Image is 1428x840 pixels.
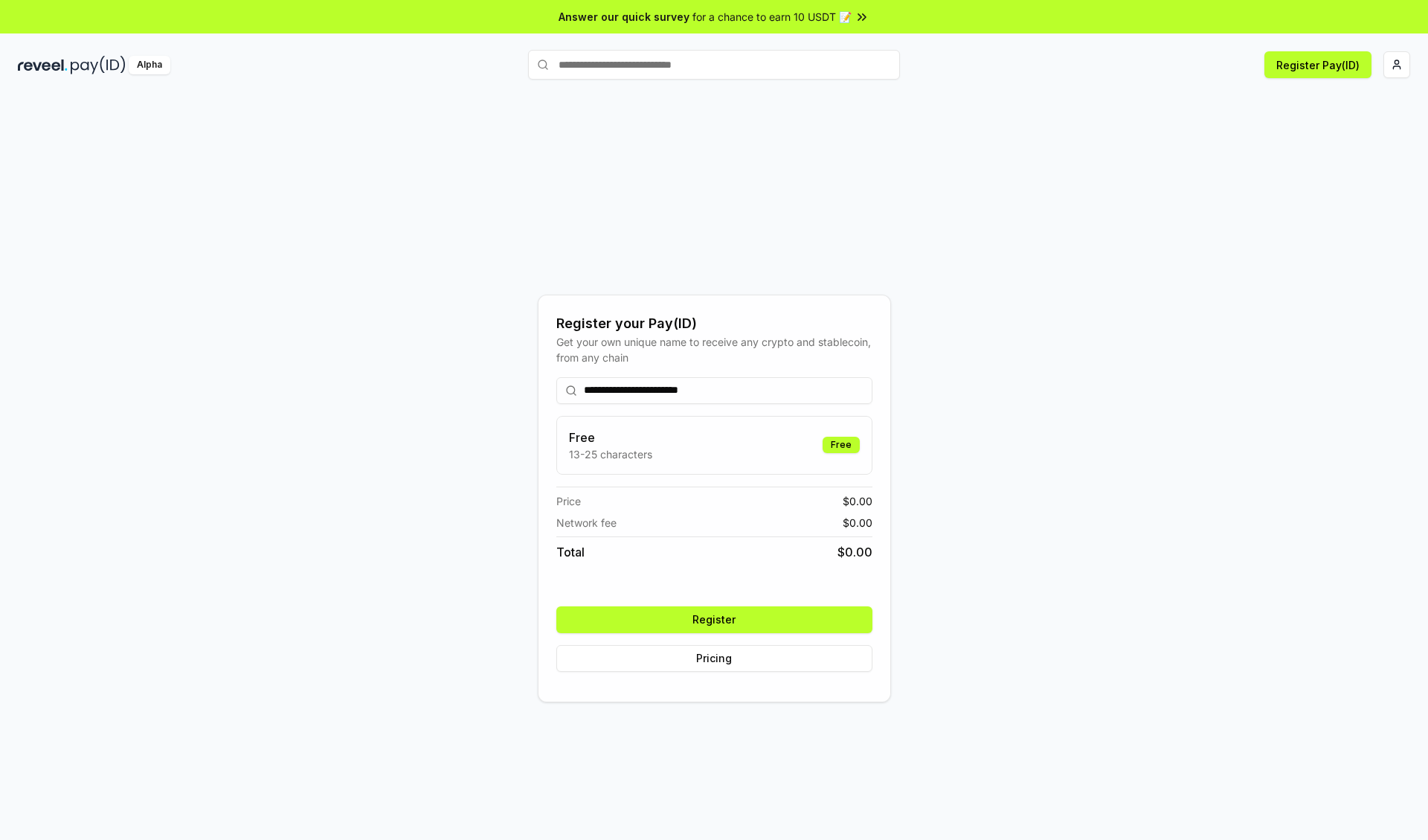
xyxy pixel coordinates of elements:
[843,515,872,530] span: $ 0.00
[692,9,852,25] span: for a chance to earn 10 USDT 📝
[1264,51,1371,78] button: Register Pay(ID)
[556,515,617,530] span: Network fee
[129,56,170,74] div: Alpha
[71,56,126,74] img: pay_id
[556,334,872,365] div: Get your own unique name to receive any crypto and stablecoin, from any chain
[556,313,872,334] div: Register your Pay(ID)
[556,493,581,509] span: Price
[559,9,689,25] span: Answer our quick survey
[556,645,872,672] button: Pricing
[556,543,585,561] span: Total
[569,429,652,446] h3: Free
[837,543,872,561] span: $ 0.00
[823,437,860,453] div: Free
[569,446,652,462] p: 13-25 characters
[556,606,872,633] button: Register
[18,56,68,74] img: reveel_dark
[843,493,872,509] span: $ 0.00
